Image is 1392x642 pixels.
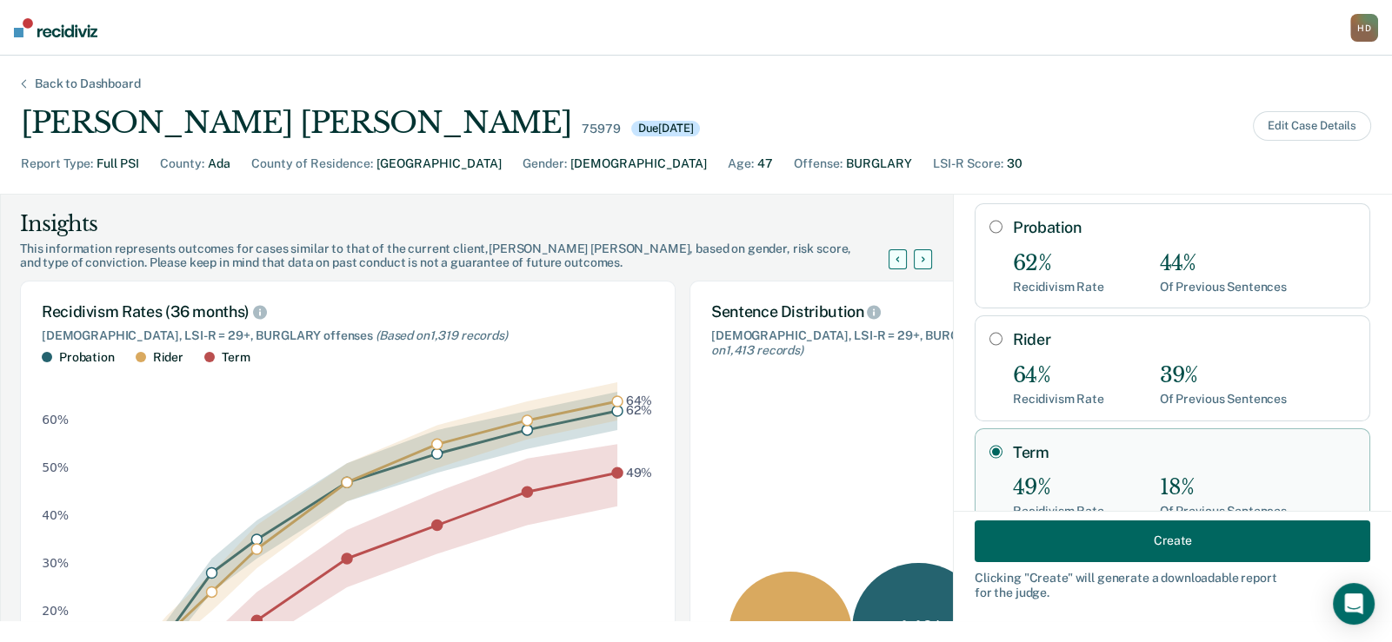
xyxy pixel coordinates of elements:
label: Term [1013,443,1355,462]
text: 20% [42,603,69,617]
div: Ada [208,155,230,173]
div: County of Residence : [251,155,373,173]
text: 40% [42,508,69,522]
div: [DEMOGRAPHIC_DATA] [570,155,707,173]
button: Edit Case Details [1253,111,1371,141]
div: 62% [1013,251,1104,276]
text: 64% [626,394,653,407]
div: Clicking " Create " will generate a downloadable report for the judge. [975,570,1370,599]
div: Offense : [794,155,843,173]
div: 64% [1013,363,1104,388]
div: [DEMOGRAPHIC_DATA], LSI-R = 29+, BURGLARY offenses [711,328,1087,358]
div: County : [160,155,204,173]
div: This information represents outcomes for cases similar to that of the current client, [PERSON_NAM... [20,242,909,271]
div: Full PSI [97,155,139,173]
div: 18% [1160,475,1287,500]
div: Of Previous Sentences [1160,280,1287,295]
div: Age : [728,155,754,173]
div: Back to Dashboard [14,76,162,91]
div: Recidivism Rates (36 months) [42,302,654,321]
div: Recidivism Rate [1013,504,1104,519]
div: 49% [1013,475,1104,500]
div: Gender : [523,155,567,173]
div: 30 [1007,155,1022,173]
div: LSI-R Score : [933,155,1003,173]
div: Report Type : [21,155,93,173]
div: Open Intercom Messenger [1333,583,1375,625]
button: HD [1350,14,1378,42]
div: 39% [1160,363,1287,388]
g: text [626,394,653,479]
text: 62% [626,403,652,417]
img: Recidiviz [14,18,97,37]
text: 49% [626,465,653,479]
div: Probation [59,350,115,365]
text: 50% [42,460,69,474]
div: 75979 [582,122,620,136]
div: Of Previous Sentences [1160,392,1287,407]
span: (Based on 1,319 records ) [376,328,508,342]
div: [PERSON_NAME] [PERSON_NAME] [21,105,571,141]
text: 60% [42,413,69,427]
text: 30% [42,556,69,570]
div: Recidivism Rate [1013,280,1104,295]
div: [GEOGRAPHIC_DATA] [376,155,502,173]
label: Probation [1013,218,1355,237]
div: BURGLARY [846,155,912,173]
div: [DEMOGRAPHIC_DATA], LSI-R = 29+, BURGLARY offenses [42,328,654,343]
div: 47 [757,155,773,173]
div: Of Previous Sentences [1160,504,1287,519]
button: Create [975,520,1370,561]
div: Recidivism Rate [1013,392,1104,407]
div: Due [DATE] [631,121,701,136]
div: H D [1350,14,1378,42]
div: Insights [20,210,909,238]
div: Rider [153,350,183,365]
span: (Based on 1,413 records ) [711,328,1082,357]
div: 44% [1160,251,1287,276]
label: Rider [1013,330,1355,349]
div: Sentence Distribution [711,302,1087,321]
div: Term [222,350,250,365]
